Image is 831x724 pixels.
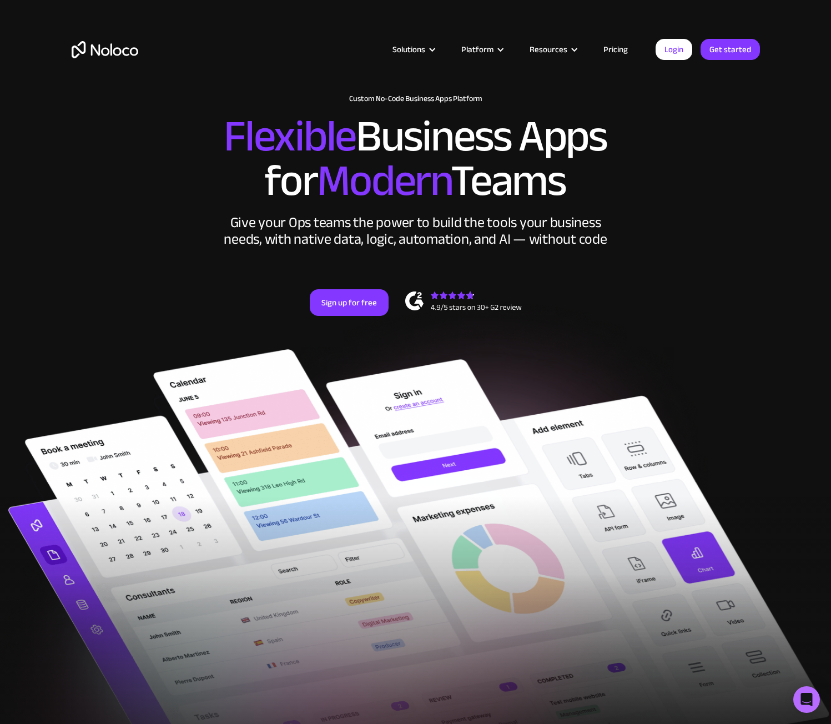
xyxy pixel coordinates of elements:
[310,289,389,316] a: Sign up for free
[447,42,516,57] div: Platform
[793,686,820,713] div: Open Intercom Messenger
[656,39,692,60] a: Login
[461,42,493,57] div: Platform
[590,42,642,57] a: Pricing
[530,42,567,57] div: Resources
[224,95,356,178] span: Flexible
[72,114,760,203] h2: Business Apps for Teams
[392,42,425,57] div: Solutions
[317,139,451,222] span: Modern
[516,42,590,57] div: Resources
[221,214,610,248] div: Give your Ops teams the power to build the tools your business needs, with native data, logic, au...
[701,39,760,60] a: Get started
[379,42,447,57] div: Solutions
[72,41,138,58] a: home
